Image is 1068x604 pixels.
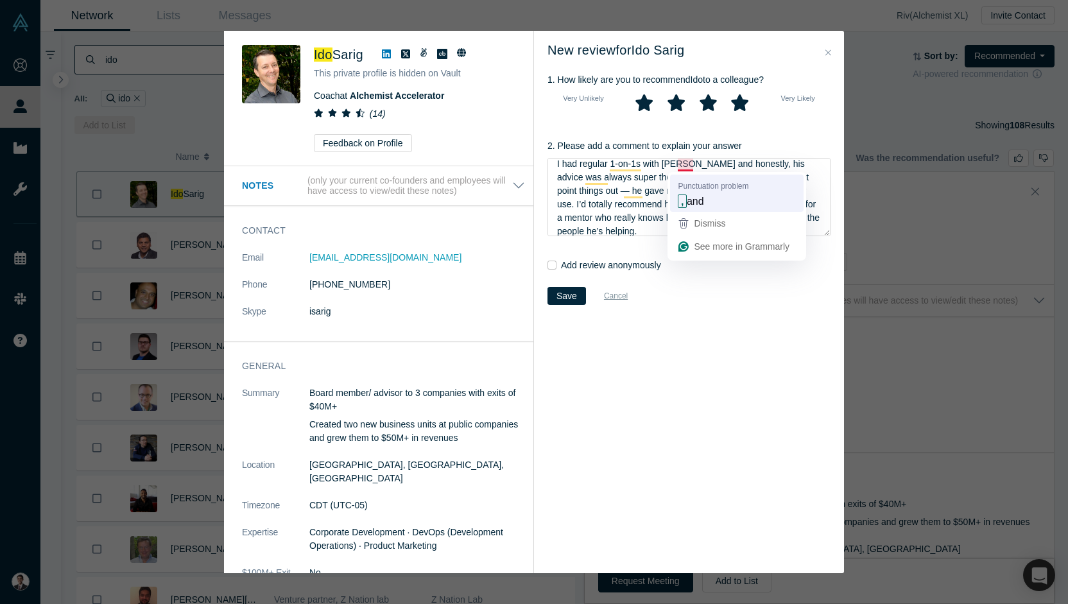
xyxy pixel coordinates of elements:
dt: Summary [242,386,309,458]
a: Alchemist Accelerator [350,91,444,101]
h2: New review for Ido Sarig [547,42,831,58]
h3: Notes [242,179,305,193]
h3: General [242,359,507,373]
p: This private profile is hidden on Vault [314,67,515,80]
i: ( 14 ) [370,108,386,119]
span: Ido [314,47,332,62]
span: Coach at [314,91,444,101]
img: Ido Sarig's Profile Image [242,45,300,103]
dt: Location [242,458,309,499]
dd: No [309,566,525,580]
div: Very Unlikely [563,91,604,117]
dt: Timezone [242,499,309,526]
div: Very Likely [781,91,815,117]
dd: CDT (UTC-05) [309,499,525,512]
dd: isarig [309,305,525,318]
p: Board member/ advisor to 3 companies with exits of $40M+ [309,386,525,413]
button: Notes (only your current co-founders and employees will have access to view/edit these notes) [242,175,525,197]
p: Created two new business units at public companies and grew them to $50M+ in revenues [309,418,525,445]
dt: Expertise [242,526,309,566]
p: (only your current co-founders and employees will have access to view/edit these notes) [307,175,512,197]
dt: Skype [242,305,309,332]
dt: Email [242,251,309,278]
textarea: To enrich screen reader interactions, please activate Accessibility in Grammarly extension settings [547,158,831,236]
span: Sarig [332,47,363,62]
span: Corporate Development · DevOps (Development Operations) · Product Marketing [309,527,503,551]
a: [EMAIL_ADDRESS][DOMAIN_NAME] [309,252,461,263]
label: 2. Please add a comment to explain your answer [547,139,742,153]
button: Close [822,46,835,60]
dd: [GEOGRAPHIC_DATA], [GEOGRAPHIC_DATA], [GEOGRAPHIC_DATA] [309,458,525,485]
a: [PHONE_NUMBER] [309,279,390,289]
button: Cancel [595,288,637,304]
button: Feedback on Profile [314,134,412,152]
button: Save [547,287,586,305]
input: Add review anonymously [547,261,556,270]
legend: 1. How likely are you to recommend Ido to a colleague? [547,69,831,91]
h3: Contact [242,224,507,237]
dt: Phone [242,278,309,305]
dt: $100M+ Exit [242,566,309,593]
label: Add review anonymously [561,259,661,272]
